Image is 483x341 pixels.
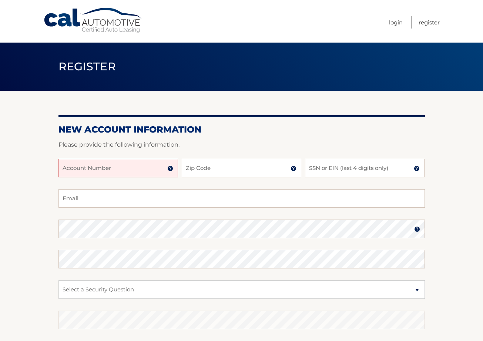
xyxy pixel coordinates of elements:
img: tooltip.svg [167,166,173,171]
h2: New Account Information [58,124,425,135]
p: Please provide the following information. [58,140,425,150]
input: Email [58,189,425,208]
input: SSN or EIN (last 4 digits only) [305,159,425,177]
img: tooltip.svg [291,166,296,171]
a: Register [419,16,440,29]
img: tooltip.svg [414,226,420,232]
a: Login [389,16,403,29]
a: Cal Automotive [43,7,143,34]
span: Register [58,60,116,73]
img: tooltip.svg [414,166,420,171]
input: Zip Code [182,159,301,177]
input: Account Number [58,159,178,177]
